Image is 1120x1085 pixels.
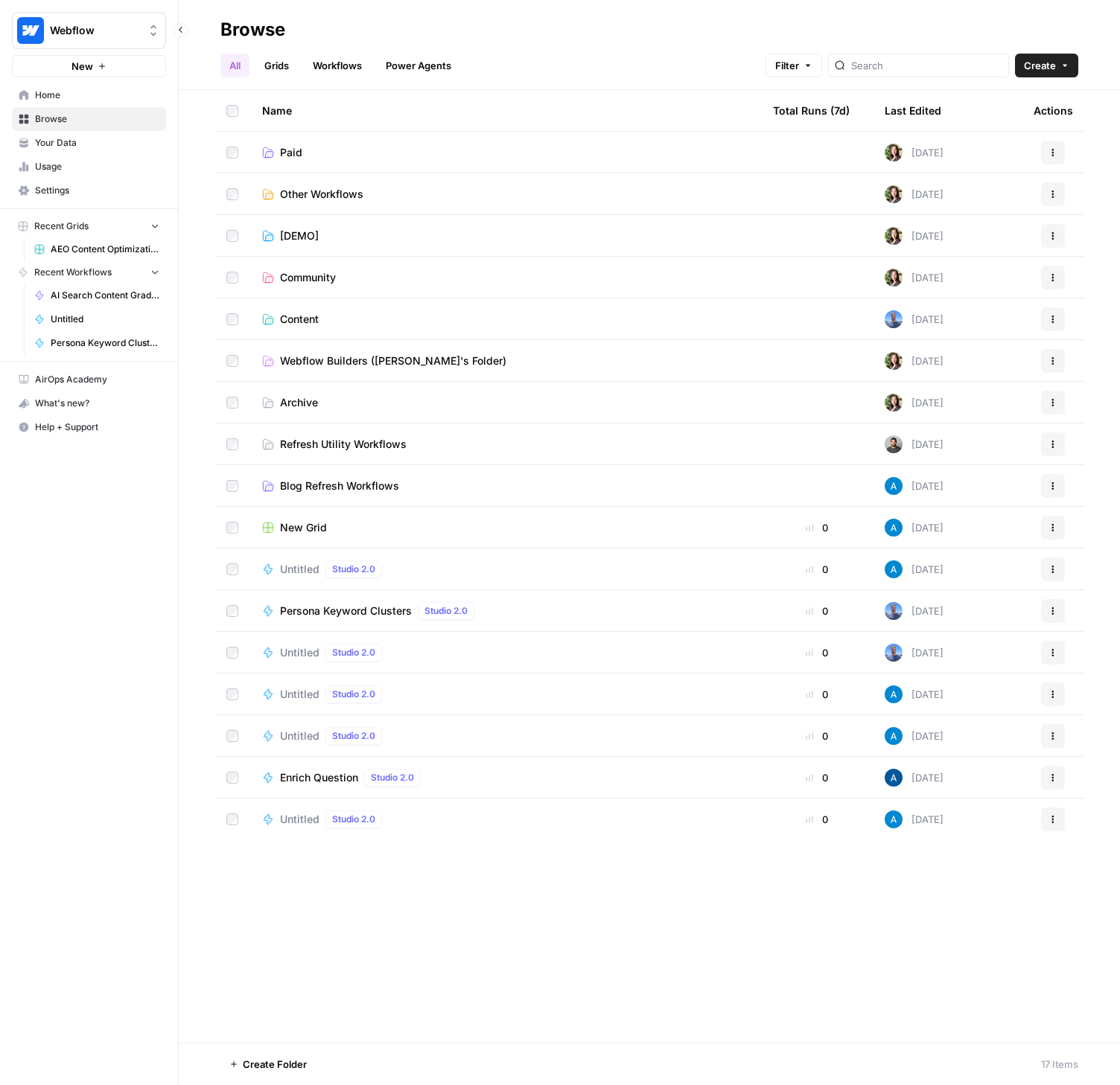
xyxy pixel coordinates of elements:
[280,562,319,577] span: Untitled
[766,54,822,77] button: Filter
[280,395,318,410] span: Archive
[12,83,166,107] a: Home
[17,17,44,44] img: Webflow Logo
[262,727,749,745] a: UntitledStudio 2.0
[280,228,319,243] span: [DEMO]
[34,266,112,279] span: Recent Workflows
[12,131,166,155] a: Your Data
[885,227,944,245] div: [DATE]
[35,89,159,102] span: Home
[280,437,407,452] span: Refresh Utility Workflows
[280,687,319,702] span: Untitled
[773,645,861,660] div: 0
[262,187,749,202] a: Other Workflows
[280,479,399,493] span: Blog Refresh Workflows
[220,1052,316,1076] button: Create Folder
[371,771,414,784] span: Studio 2.0
[1015,54,1078,77] button: Create
[280,145,302,160] span: Paid
[262,520,749,535] a: New Grid
[885,394,903,412] img: tfqcqvankhknr4alfzf7rpur2gif
[280,812,319,827] span: Untitled
[262,395,749,410] a: Archive
[773,729,861,743] div: 0
[332,563,375,576] span: Studio 2.0
[262,769,749,787] a: Enrich QuestionStudio 2.0
[304,54,371,77] a: Workflows
[220,18,285,42] div: Browse
[280,270,336,285] span: Community
[773,770,861,785] div: 0
[12,368,166,391] a: AirOps Academy
[885,644,944,662] div: [DATE]
[885,435,944,453] div: [DATE]
[332,729,375,743] span: Studio 2.0
[35,160,159,173] span: Usage
[12,391,166,415] button: What's new?
[12,155,166,179] a: Usage
[51,289,159,302] span: AI Search Content Grader
[35,112,159,126] span: Browse
[262,270,749,285] a: Community
[262,90,749,131] div: Name
[885,477,903,495] img: o3cqybgnmipr355j8nz4zpq1mc6x
[885,560,903,578] img: o3cqybgnmipr355j8nz4zpq1mc6x
[885,394,944,412] div: [DATE]
[28,284,166,307] a: AI Search Content Grader
[28,237,166,261] a: AEO Content Optimizations Grid
[12,261,166,284] button: Recent Workflows
[13,392,165,415] div: What's new?
[12,107,166,131] a: Browse
[885,185,903,203] img: tfqcqvankhknr4alfzf7rpur2gif
[28,307,166,331] a: Untitled
[773,812,861,827] div: 0
[885,727,903,745] img: o3cqybgnmipr355j8nz4zpq1mc6x
[885,519,903,537] img: o3cqybgnmipr355j8nz4zpq1mc6x
[34,220,89,233] span: Recent Grids
[885,310,944,328] div: [DATE]
[773,604,861,618] div: 0
[262,560,749,578] a: UntitledStudio 2.0
[12,179,166,202] a: Settings
[775,58,799,73] span: Filter
[885,435,903,453] img: 16hj2zu27bdcdvv6x26f6v9ttfr9
[51,336,159,350] span: Persona Keyword Clusters
[35,184,159,197] span: Settings
[262,685,749,703] a: UntitledStudio 2.0
[885,519,944,537] div: [DATE]
[255,54,298,77] a: Grids
[262,145,749,160] a: Paid
[12,12,166,49] button: Workspace: Webflow
[51,243,159,256] span: AEO Content Optimizations Grid
[332,646,375,659] span: Studio 2.0
[12,55,166,77] button: New
[280,729,319,743] span: Untitled
[1024,58,1056,73] span: Create
[885,185,944,203] div: [DATE]
[885,269,944,287] div: [DATE]
[12,215,166,237] button: Recent Grids
[280,187,363,202] span: Other Workflows
[262,602,749,620] a: Persona Keyword ClustersStudio 2.0
[885,685,944,703] div: [DATE]
[262,810,749,828] a: UntitledStudio 2.0
[885,477,944,495] div: [DATE]
[280,312,319,327] span: Content
[885,602,903,620] img: 7bc35wype9rgbomcem5uxsgt1y12
[424,604,468,618] span: Studio 2.0
[885,352,903,370] img: tfqcqvankhknr4alfzf7rpur2gif
[332,688,375,701] span: Studio 2.0
[262,479,749,493] a: Blog Refresh Workflows
[885,90,941,131] div: Last Edited
[773,687,861,702] div: 0
[885,602,944,620] div: [DATE]
[1034,90,1073,131] div: Actions
[773,90,850,131] div: Total Runs (7d)
[262,644,749,662] a: UntitledStudio 2.0
[885,644,903,662] img: 7bc35wype9rgbomcem5uxsgt1y12
[35,420,159,434] span: Help + Support
[220,54,249,77] a: All
[28,331,166,355] a: Persona Keyword Clusters
[773,520,861,535] div: 0
[885,310,903,328] img: 7bc35wype9rgbomcem5uxsgt1y12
